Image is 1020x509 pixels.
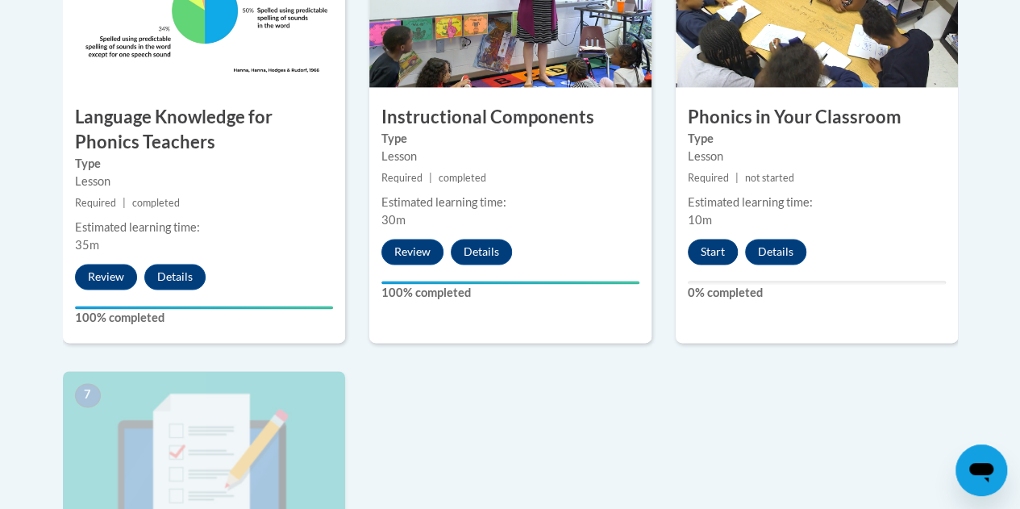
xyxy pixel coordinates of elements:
button: Details [451,239,512,265]
iframe: Button to launch messaging window [955,444,1007,496]
span: | [429,172,432,184]
div: Estimated learning time: [381,194,639,211]
label: Type [75,155,333,173]
button: Review [75,264,137,290]
label: Type [381,130,639,148]
button: Review [381,239,443,265]
div: Your progress [381,281,639,284]
label: 100% completed [381,284,639,302]
button: Details [745,239,806,265]
div: Your progress [75,306,333,309]
label: 100% completed [75,309,333,327]
label: Type [688,130,946,148]
span: 30m [381,213,406,227]
span: Required [688,172,729,184]
span: | [735,172,739,184]
span: 35m [75,238,99,252]
button: Start [688,239,738,265]
div: Lesson [688,148,946,165]
span: completed [439,172,486,184]
span: 7 [75,383,101,407]
span: Required [381,172,423,184]
label: 0% completed [688,284,946,302]
h3: Instructional Components [369,105,652,130]
span: completed [132,197,180,209]
h3: Language Knowledge for Phonics Teachers [63,105,345,155]
span: 10m [688,213,712,227]
button: Details [144,264,206,290]
span: not started [745,172,794,184]
div: Estimated learning time: [75,219,333,236]
div: Lesson [381,148,639,165]
span: Required [75,197,116,209]
h3: Phonics in Your Classroom [676,105,958,130]
div: Estimated learning time: [688,194,946,211]
div: Lesson [75,173,333,190]
span: | [123,197,126,209]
